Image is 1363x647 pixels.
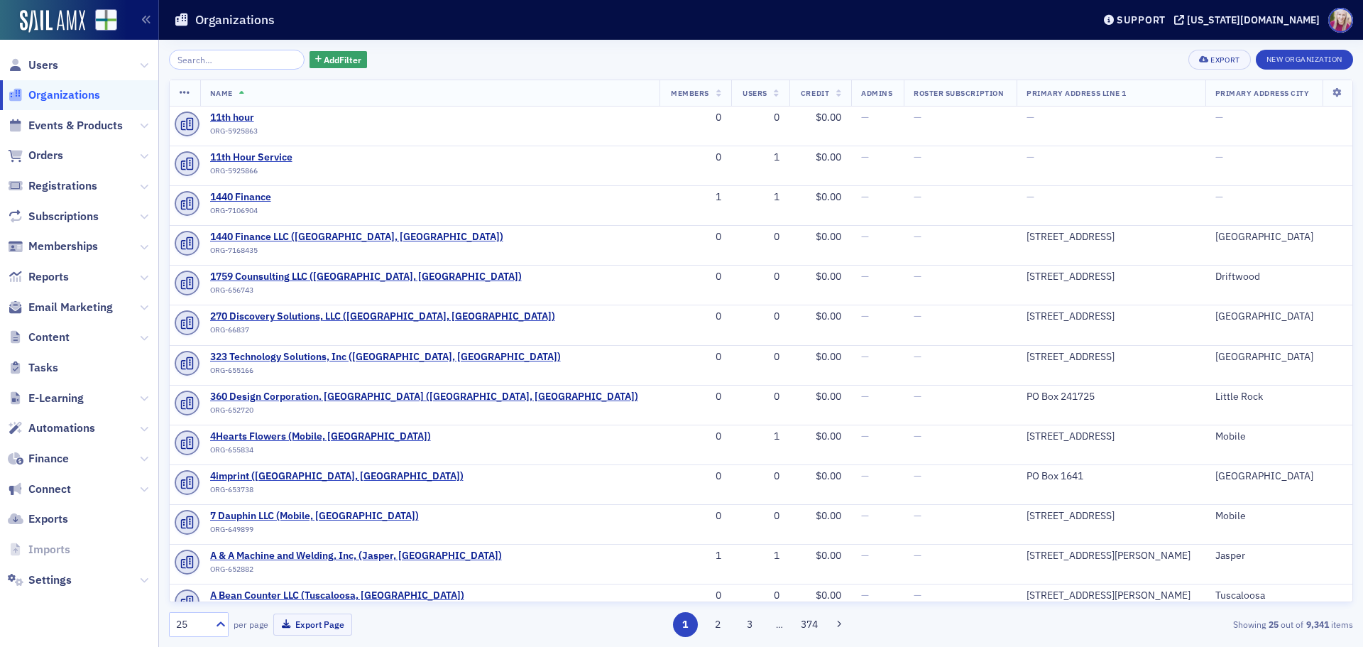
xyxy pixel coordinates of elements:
span: — [861,390,869,403]
span: 270 Discovery Solutions, LLC (Birmingham, AL) [210,310,555,323]
span: Name [210,88,233,98]
div: 0 [669,310,721,323]
button: AddFilter [310,51,368,69]
div: 0 [669,271,721,283]
div: Mobile [1215,430,1342,443]
span: — [914,151,921,163]
button: 1 [673,612,698,637]
div: 0 [669,510,721,523]
button: [US_STATE][DOMAIN_NAME] [1174,15,1325,25]
span: — [914,549,921,562]
span: Orders [28,148,63,163]
div: [GEOGRAPHIC_DATA] [1215,310,1342,323]
span: Settings [28,572,72,588]
span: — [1215,190,1223,203]
div: 0 [741,231,779,244]
button: Export Page [273,614,352,636]
strong: 25 [1266,618,1281,631]
div: ORG-7106904 [210,206,339,220]
a: Imports [8,542,70,558]
div: ORG-649899 [210,525,419,539]
span: — [914,190,921,203]
span: Connect [28,482,71,497]
span: E-Learning [28,391,84,406]
div: ORG-66837 [210,325,555,339]
strong: 9,341 [1303,618,1331,631]
span: — [861,509,869,522]
div: ORG-652720 [210,406,638,420]
a: Finance [8,451,69,467]
span: Finance [28,451,69,467]
div: 1 [741,151,779,164]
span: — [1027,111,1034,124]
span: Organizations [28,87,100,103]
button: 3 [738,612,762,637]
span: — [914,509,921,522]
a: 323 Technology Solutions, Inc ([GEOGRAPHIC_DATA], [GEOGRAPHIC_DATA]) [210,351,561,364]
div: 0 [741,391,779,403]
img: SailAMX [95,9,117,31]
button: Export [1188,50,1250,70]
span: Members [671,88,709,98]
div: Tuscaloosa [1215,589,1342,602]
span: A & A Machine and Welding, Inc, (Jasper, AL) [210,550,502,562]
h1: Organizations [195,11,275,28]
span: — [914,390,921,403]
span: 323 Technology Solutions, Inc (Irondale, AL) [210,351,561,364]
a: Content [8,330,70,345]
div: 0 [741,470,779,483]
button: 374 [797,612,822,637]
div: PO Box 1641 [1027,470,1195,483]
div: Little Rock [1215,391,1342,403]
a: 270 Discovery Solutions, LLC ([GEOGRAPHIC_DATA], [GEOGRAPHIC_DATA]) [210,310,555,323]
span: — [861,190,869,203]
span: Automations [28,420,95,436]
div: 0 [669,112,721,124]
span: — [861,589,869,602]
a: Automations [8,420,95,436]
span: Memberships [28,239,98,254]
div: 0 [669,231,721,244]
div: Driftwood [1215,271,1342,283]
span: — [861,350,869,363]
span: — [914,270,921,283]
span: $0.00 [816,430,841,442]
a: Organizations [8,87,100,103]
span: … [770,618,789,631]
div: [US_STATE][DOMAIN_NAME] [1187,13,1320,26]
span: Content [28,330,70,345]
span: 7 Dauphin LLC (Mobile, AL) [210,510,419,523]
span: $0.00 [816,390,841,403]
span: Primary Address City [1215,88,1310,98]
div: 0 [669,391,721,403]
span: 360 Design Corporation. Luxe Norwalk (Little Rock, AR) [210,391,638,403]
div: ORG-5925866 [210,166,339,180]
a: SailAMX [20,10,85,33]
span: — [914,350,921,363]
span: — [1215,151,1223,163]
div: [STREET_ADDRESS] [1027,430,1195,443]
span: 4Hearts Flowers (Mobile, AL) [210,430,431,443]
span: $0.00 [816,230,841,243]
span: Users [743,88,767,98]
div: [STREET_ADDRESS][PERSON_NAME] [1027,550,1195,562]
a: Memberships [8,239,98,254]
span: — [861,111,869,124]
div: [STREET_ADDRESS] [1027,310,1195,323]
div: Showing out of items [968,618,1353,631]
a: A & A Machine and Welding, Inc, (Jasper, [GEOGRAPHIC_DATA]) [210,550,502,562]
a: 7 Dauphin LLC (Mobile, [GEOGRAPHIC_DATA]) [210,510,419,523]
span: Tasks [28,360,58,376]
span: — [861,310,869,322]
span: Imports [28,542,70,558]
a: Exports [8,511,68,527]
button: New Organization [1256,50,1353,70]
span: Registrations [28,178,97,194]
div: PO Box 241725 [1027,391,1195,403]
div: Mobile [1215,510,1342,523]
span: $0.00 [816,589,841,602]
a: Orders [8,148,63,163]
a: 4Hearts Flowers (Mobile, [GEOGRAPHIC_DATA]) [210,430,431,443]
a: 1440 Finance [210,191,339,204]
a: Events & Products [8,118,123,134]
